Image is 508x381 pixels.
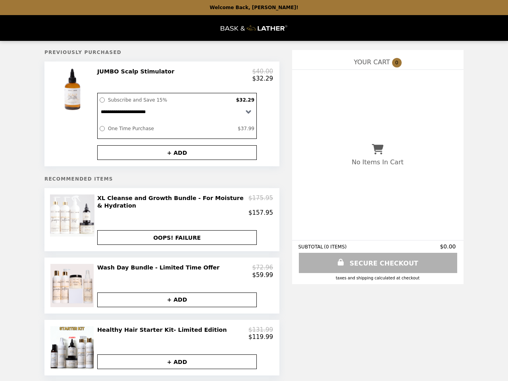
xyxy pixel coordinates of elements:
[352,158,404,166] p: No Items In Cart
[44,176,279,182] h5: Recommended Items
[221,20,287,36] img: Brand Logo
[252,264,273,271] p: $72.96
[97,68,177,75] h2: JUMBO Scalp Stimulator
[248,326,273,333] p: $131.99
[298,244,324,250] span: SUBTOTAL
[252,271,273,279] p: $59.99
[298,276,457,280] div: Taxes and Shipping calculated at checkout
[97,292,257,307] button: + ADD
[248,209,273,216] p: $157.95
[98,105,256,119] select: Select a subscription option
[354,58,390,66] span: YOUR CART
[106,95,234,105] label: Subscribe and Save 15%
[234,95,256,105] label: $32.29
[50,194,96,237] img: XL Cleanse and Growth Bundle - For Moisture & Hydration
[97,230,257,245] button: OOPS! FAILURE
[50,264,95,307] img: Wash Day Bundle - Limited Time Offer
[44,50,279,55] h5: Previously Purchased
[97,194,248,209] h2: XL Cleanse and Growth Bundle - For Moisture & Hydration
[97,354,257,369] button: + ADD
[392,58,402,67] span: 0
[252,75,273,82] p: $32.29
[97,326,230,333] h2: Healthy Hair Starter Kit- Limited Edition
[248,333,273,341] p: $119.99
[252,68,273,75] p: $40.00
[248,194,273,209] p: $175.95
[440,243,457,250] span: $0.00
[324,244,347,250] span: ( 0 ITEMS )
[97,264,223,271] h2: Wash Day Bundle - Limited Time Offer
[106,124,236,133] label: One Time Purchase
[210,5,298,10] p: Welcome Back, [PERSON_NAME]!
[50,68,96,112] img: JUMBO Scalp Stimulator
[50,326,95,369] img: Healthy Hair Starter Kit- Limited Edition
[97,145,257,160] button: + ADD
[236,124,256,133] label: $37.99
